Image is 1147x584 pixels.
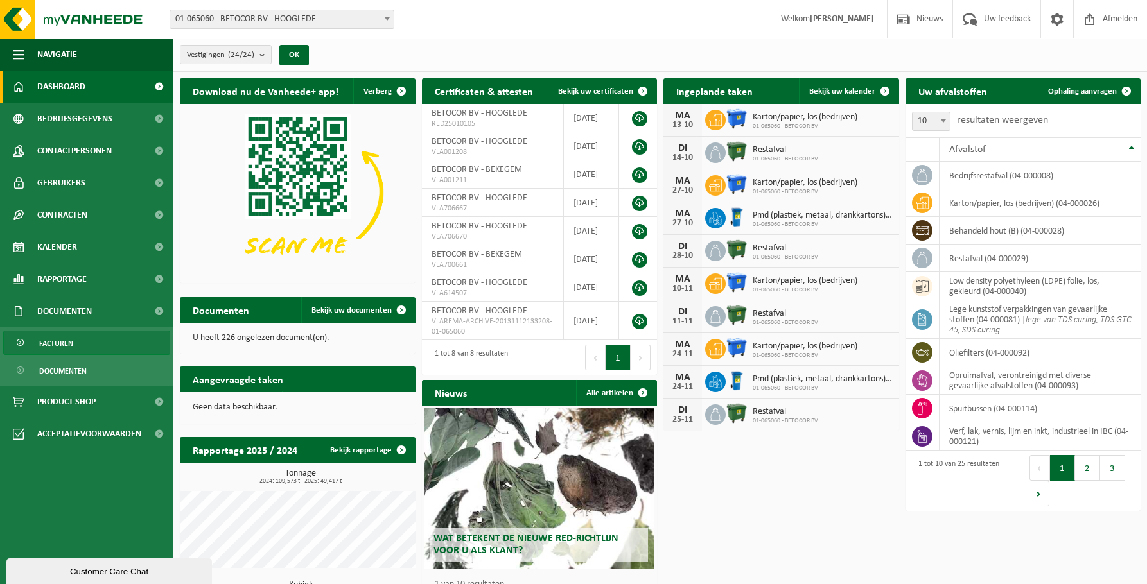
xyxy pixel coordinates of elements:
span: Bekijk uw kalender [809,87,875,96]
div: 24-11 [670,350,696,359]
a: Documenten [3,358,170,382]
span: BETOCOR BV - BEKEGEM [432,165,522,175]
span: 01-065060 - BETOCOR BV [753,155,818,163]
button: 1 [1050,455,1075,481]
img: WB-1100-HPE-BE-01 [726,271,748,293]
span: BETOCOR BV - HOOGLEDE [432,278,527,288]
div: 28-10 [670,252,696,261]
td: opruimafval, verontreinigd met diverse gevaarlijke afvalstoffen (04-000093) [940,366,1141,395]
span: BETOCOR BV - HOOGLEDE [432,193,527,203]
a: Wat betekent de nieuwe RED-richtlijn voor u als klant? [424,408,654,569]
span: 2024: 109,573 t - 2025: 49,417 t [186,478,416,485]
span: Gebruikers [37,167,85,199]
span: 01-065060 - BETOCOR BV [753,221,893,228]
div: 24-11 [670,382,696,391]
h2: Nieuws [422,380,480,405]
td: [DATE] [564,245,619,273]
span: 01-065060 - BETOCOR BV - HOOGLEDE [170,10,394,28]
h3: Tonnage [186,469,416,485]
span: BETOCOR BV - HOOGLEDE [432,137,527,146]
span: 01-065060 - BETOCOR BV [753,319,818,327]
span: VLAREMA-ARCHIVE-20131112133208-01-065060 [432,316,554,337]
div: 1 tot 10 van 25 resultaten [912,454,999,508]
div: 27-10 [670,219,696,228]
span: Restafval [753,407,818,417]
span: Contactpersonen [37,135,112,167]
td: [DATE] [564,302,619,340]
div: DI [670,405,696,415]
button: Previous [1029,455,1050,481]
label: resultaten weergeven [957,115,1048,125]
span: BETOCOR BV - BEKEGEM [432,250,522,259]
td: low density polyethyleen (LDPE) folie, los, gekleurd (04-000040) [940,272,1141,300]
span: Product Shop [37,386,96,418]
td: verf, lak, vernis, lijm en inkt, industrieel in IBC (04-000121) [940,422,1141,451]
td: lege kunststof verpakkingen van gevaarlijke stoffen (04-000081) | [940,300,1141,339]
button: 2 [1075,455,1100,481]
p: Geen data beschikbaar. [193,403,403,412]
td: behandeld hout (B) (04-000028) [940,217,1141,245]
span: 01-065060 - BETOCOR BV [753,188,857,196]
span: Bedrijfsgegevens [37,103,112,135]
td: bedrijfsrestafval (04-000008) [940,162,1141,189]
span: Restafval [753,145,818,155]
span: Wat betekent de nieuwe RED-richtlijn voor u als klant? [433,533,618,556]
button: Vestigingen(24/24) [180,45,272,64]
div: 25-11 [670,415,696,424]
span: VLA001208 [432,147,554,157]
span: BETOCOR BV - HOOGLEDE [432,221,527,231]
span: 01-065060 - BETOCOR BV - HOOGLEDE [170,10,394,29]
span: Karton/papier, los (bedrijven) [753,178,857,188]
button: 3 [1100,455,1125,481]
div: MA [670,209,696,219]
span: Contracten [37,199,87,231]
img: WB-1100-HPE-GN-01 [726,402,748,424]
span: Acceptatievoorwaarden [37,418,141,450]
span: VLA614507 [432,288,554,298]
a: Bekijk uw certificaten [548,78,656,104]
span: Verberg [363,87,392,96]
span: VLA001211 [432,175,554,185]
span: 01-065060 - BETOCOR BV [753,417,818,425]
p: U heeft 226 ongelezen document(en). [193,334,403,343]
h2: Certificaten & attesten [422,78,546,103]
div: 10-11 [670,284,696,293]
span: Karton/papier, los (bedrijven) [753,276,857,286]
span: Afvalstof [949,144,986,155]
span: Bekijk uw documenten [311,306,392,314]
div: MA [670,176,696,186]
count: (24/24) [228,51,254,59]
td: [DATE] [564,189,619,217]
span: Bekijk uw certificaten [558,87,633,96]
a: Ophaling aanvragen [1038,78,1139,104]
span: 01-065060 - BETOCOR BV [753,253,818,261]
div: 11-11 [670,317,696,326]
td: [DATE] [564,132,619,160]
h2: Aangevraagde taken [180,366,296,391]
span: 10 [913,112,950,130]
button: Verberg [353,78,414,104]
span: Karton/papier, los (bedrijven) [753,112,857,123]
strong: [PERSON_NAME] [810,14,874,24]
span: 01-065060 - BETOCOR BV [753,123,857,130]
td: karton/papier, los (bedrijven) (04-000026) [940,189,1141,217]
img: WB-1100-HPE-GN-01 [726,304,748,326]
div: MA [670,339,696,350]
span: Dashboard [37,71,85,103]
a: Facturen [3,331,170,355]
span: 01-065060 - BETOCOR BV [753,352,857,359]
span: Kalender [37,231,77,263]
div: DI [670,307,696,317]
img: Download de VHEPlus App [180,104,416,280]
a: Alle artikelen [576,380,656,406]
h2: Uw afvalstoffen [906,78,1000,103]
button: Next [631,345,651,370]
span: Pmd (plastiek, metaal, drankkartons) (bedrijven) [753,210,893,221]
img: WB-1100-HPE-GN-01 [726,239,748,261]
h2: Documenten [180,297,262,322]
span: Restafval [753,243,818,253]
div: 13-10 [670,121,696,130]
span: BETOCOR BV - HOOGLEDE [432,306,527,316]
span: BETOCOR BV - HOOGLEDE [432,108,527,118]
